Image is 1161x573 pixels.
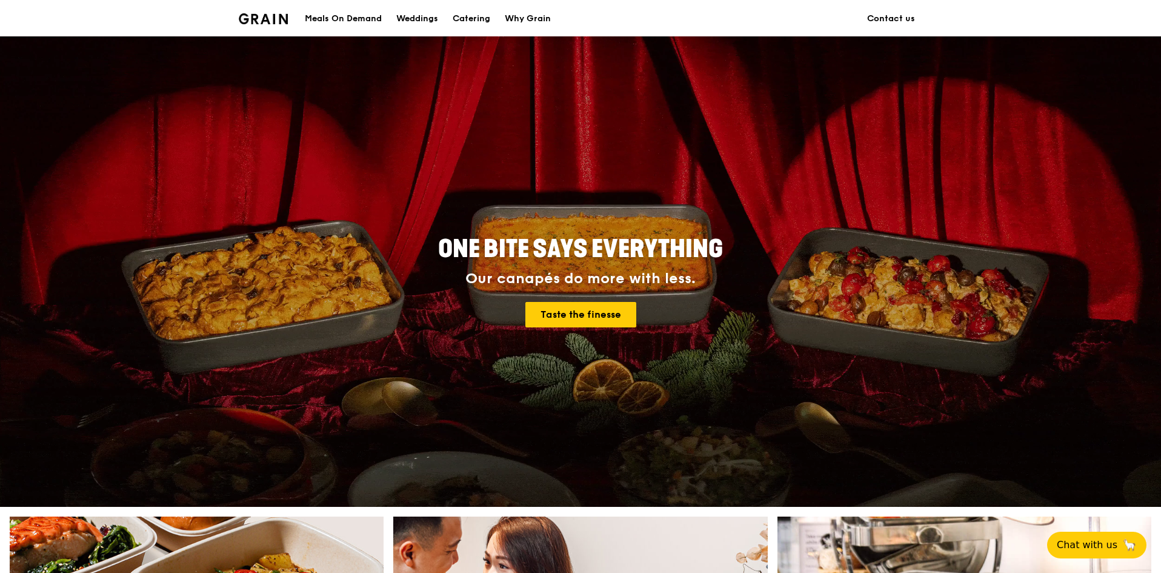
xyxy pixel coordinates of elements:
[305,1,382,37] div: Meals On Demand
[860,1,922,37] a: Contact us
[362,270,799,287] div: Our canapés do more with less.
[1122,538,1137,552] span: 🦙
[396,1,438,37] div: Weddings
[1057,538,1117,552] span: Chat with us
[438,235,723,264] span: ONE BITE SAYS EVERYTHING
[239,13,288,24] img: Grain
[525,302,636,327] a: Taste the finesse
[453,1,490,37] div: Catering
[1047,532,1146,558] button: Chat with us🦙
[389,1,445,37] a: Weddings
[497,1,558,37] a: Why Grain
[505,1,551,37] div: Why Grain
[445,1,497,37] a: Catering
